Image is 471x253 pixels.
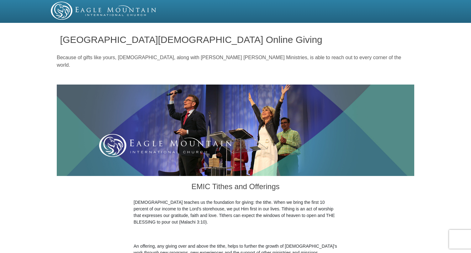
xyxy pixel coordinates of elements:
[60,34,411,45] h1: [GEOGRAPHIC_DATA][DEMOGRAPHIC_DATA] Online Giving
[134,176,337,199] h3: EMIC Tithes and Offerings
[57,54,414,69] p: Because of gifts like yours, [DEMOGRAPHIC_DATA], along with [PERSON_NAME] [PERSON_NAME] Ministrie...
[51,2,157,20] img: EMIC
[134,199,337,225] p: [DEMOGRAPHIC_DATA] teaches us the foundation for giving: the tithe. When we bring the first 10 pe...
